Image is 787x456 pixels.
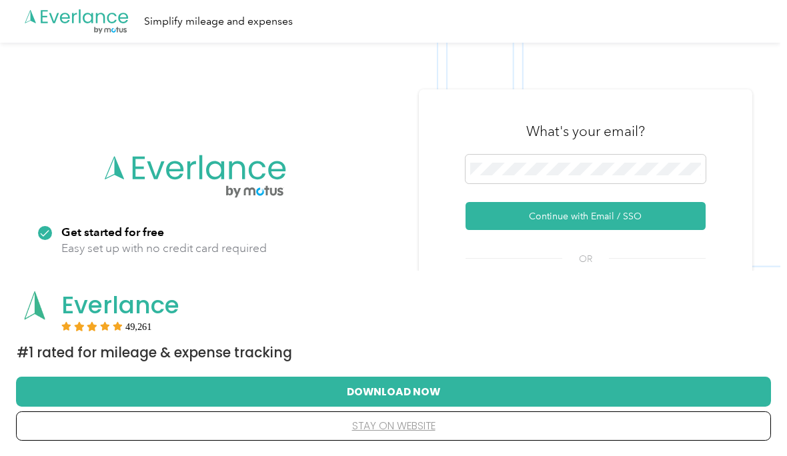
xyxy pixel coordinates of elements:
div: Rating:5 stars [61,321,152,331]
strong: Automatic trip & expense tracking [61,269,246,283]
h3: What's your email? [526,122,645,141]
strong: Get started for free [61,225,164,239]
span: #1 Rated for Mileage & Expense Tracking [17,343,292,362]
div: Simplify mileage and expenses [144,13,293,30]
button: Continue with Email / SSO [466,202,706,230]
span: Everlance [61,288,179,322]
button: Download Now [37,377,750,405]
p: Easy set up with no credit card required [61,240,267,257]
span: OR [562,252,609,266]
img: App logo [17,287,53,323]
button: stay on website [37,412,750,440]
span: User reviews count [125,323,152,331]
